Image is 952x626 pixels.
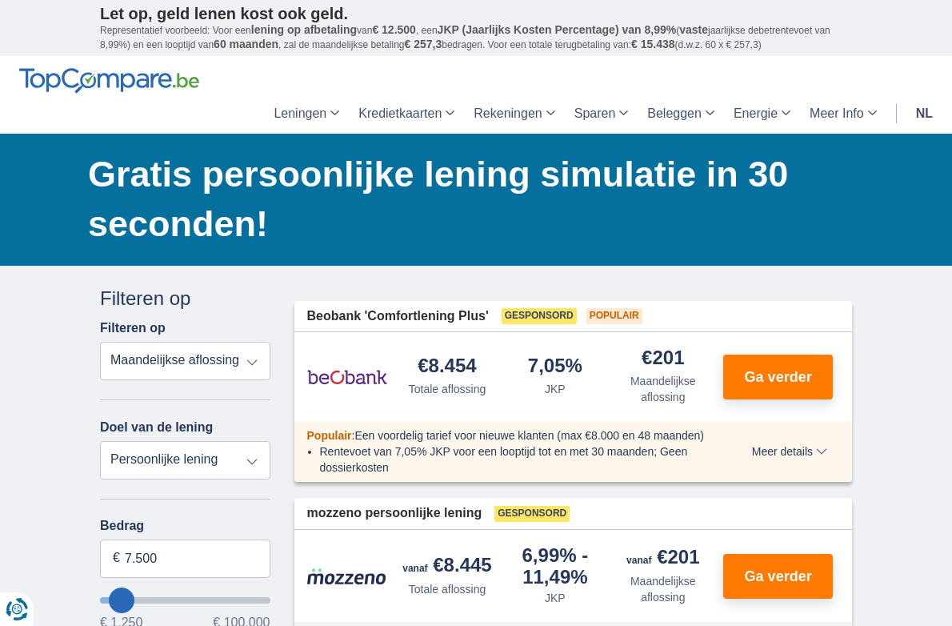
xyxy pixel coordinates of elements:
span: JKP (Jaarlijks Kosten Percentage) van 8,99% [438,23,677,36]
input: wantToBorrow [100,597,270,604]
span: € [113,549,120,568]
button: Meer details [740,445,839,458]
span: Gesponsord [502,308,577,324]
div: : [294,427,730,443]
img: product.pl.alt Beobank [307,357,387,397]
a: Rekeningen [464,94,564,134]
label: Filteren op [100,321,166,335]
span: Ga verder [745,370,812,384]
img: product.pl.alt Mozzeno [307,568,387,585]
span: 60 maanden [214,38,278,50]
span: vaste [679,23,708,36]
a: nl [906,94,942,134]
div: 6,99% [507,546,602,587]
a: Kredietkaarten [349,94,464,134]
div: 7,05% [528,356,582,378]
div: Totale aflossing [409,581,486,597]
button: Ga verder [723,355,833,399]
span: Ga verder [745,569,812,584]
div: €8.445 [402,556,491,578]
div: Filteren op [100,285,270,312]
span: lening op afbetaling [251,23,357,36]
p: Representatief voorbeeld: Voor een van , een ( jaarlijkse debetrentevoet van 8,99%) en een loopti... [100,23,852,52]
img: TopCompare [19,68,199,94]
a: Leningen [264,94,349,134]
a: Energie [724,94,800,134]
a: Beleggen [638,94,724,134]
div: JKP [545,381,566,397]
div: €8.454 [418,356,476,378]
h1: Gratis persoonlijke lening simulatie in 30 seconden! [88,150,852,249]
a: Meer Info [800,94,886,134]
span: € 12.500 [372,23,416,36]
p: Let op, geld lenen kost ook geld. [100,4,852,23]
span: mozzeno persoonlijke lening [307,504,482,523]
div: €201 [642,348,684,370]
button: Ga verder [723,554,833,599]
div: Totale aflossing [409,381,486,397]
div: JKP [545,590,566,606]
span: Populair [307,429,352,442]
div: Maandelijkse aflossing [615,373,710,405]
li: Rentevoet van 7,05% JKP voor een looptijd tot en met 30 maanden; Geen dossierkosten [320,443,718,476]
span: Meer details [752,446,827,457]
span: € 15.438 [631,38,675,50]
a: Sparen [565,94,638,134]
span: Gesponsord [494,506,570,522]
label: Doel van de lening [100,420,213,435]
span: Beobank 'Comfortlening Plus' [307,307,489,326]
span: € 257,3 [404,38,442,50]
label: Bedrag [100,519,270,533]
div: €201 [626,548,699,570]
span: Een voordelig tarief voor nieuwe klanten (max €8.000 en 48 maanden) [354,429,704,442]
span: Populair [586,308,642,324]
div: Maandelijkse aflossing [615,573,710,605]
